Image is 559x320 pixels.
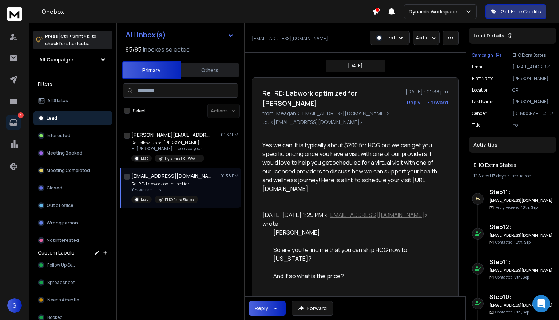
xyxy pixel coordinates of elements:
p: Dynamis TX EWAA Google Only - Newly Warmed [165,156,200,161]
button: All Inbox(s) [120,28,240,42]
h1: [EMAIL_ADDRESS][DOMAIN_NAME] [131,172,211,180]
h6: Step 12 : [489,223,553,231]
p: Lead [141,156,149,161]
div: Reply [255,305,268,312]
p: Lead Details [473,32,504,39]
p: Wrong person [47,220,78,226]
p: Lead [141,197,149,202]
p: OR [512,87,553,93]
p: All Status [47,98,68,104]
p: Get Free Credits [501,8,541,15]
h6: Step 11 : [489,257,553,266]
p: Meeting Booked [47,150,82,156]
p: EHO Extra States [165,197,194,203]
h1: [PERSON_NAME][EMAIL_ADDRESS][PERSON_NAME][DOMAIN_NAME] [131,131,211,139]
button: Meeting Booked [33,146,112,160]
div: Forward [427,99,448,106]
button: Primary [122,61,181,79]
p: Interested [47,133,70,139]
button: Closed [33,181,112,195]
div: [DATE][DATE] 1:29 PM < > wrote: [262,211,442,228]
span: Needs Attention [47,297,82,303]
span: 85 / 85 [126,45,142,54]
h6: Step 10 : [489,292,553,301]
h6: [EMAIL_ADDRESS][DOMAIN_NAME] [489,233,553,238]
p: [PERSON_NAME] [512,99,553,105]
p: Contacted [495,240,531,245]
button: Follow Up Sent [33,258,112,272]
h3: Inboxes selected [143,45,190,54]
button: Reply [249,301,286,316]
div: [PERSON_NAME] [273,228,443,237]
span: Ctrl + Shift + k [59,32,90,40]
p: [DATE] [348,63,362,69]
p: EHO Extra States [512,52,553,58]
p: 01:37 PM [221,132,238,138]
div: | [473,173,552,179]
p: Last Name [472,99,493,105]
p: [EMAIL_ADDRESS][DOMAIN_NAME] [512,64,553,70]
p: title [472,122,480,128]
img: logo [7,7,22,21]
div: And if so what is the price? [273,272,443,280]
button: Get Free Credits [485,4,546,19]
p: Add to [416,35,428,41]
span: 10th, Sep [521,205,538,210]
h6: Step 11 : [489,188,553,196]
p: to: <[EMAIL_ADDRESS][DOMAIN_NAME]> [262,119,448,126]
p: 2 [18,112,24,118]
p: First Name [472,76,493,81]
label: Select [133,108,146,114]
span: Follow Up Sent [47,262,77,268]
p: Press to check for shortcuts. [45,33,96,47]
h1: Re: RE: Labwork optimized for [PERSON_NAME] [262,88,401,108]
p: Re: RE: Labwork optimized for [131,181,198,187]
p: [DEMOGRAPHIC_DATA] [512,111,553,116]
span: Spreadsheet [47,280,75,285]
p: Email [472,64,483,70]
span: 8th, Sep [514,309,529,315]
div: Activities [469,137,556,153]
button: Others [181,62,239,78]
button: S [7,298,22,313]
p: Hi [PERSON_NAME]! I received your [131,146,204,152]
button: Not Interested [33,233,112,248]
button: All Status [33,93,112,108]
h3: Custom Labels [38,249,74,256]
p: Contacted [495,275,529,280]
button: Campaign [472,52,501,58]
a: [EMAIL_ADDRESS][DOMAIN_NAME] [328,211,424,219]
div: Yes we can. It is typically about $200 for HCG but we can get you specific pricing once you have ... [262,141,442,193]
p: [DATE] : 01:38 pm [405,88,448,95]
p: Reply Received [495,205,538,210]
p: Gender [472,111,487,116]
h1: All Inbox(s) [126,31,166,39]
p: Yes we can. It is [131,187,198,193]
h3: Filters [33,79,112,89]
p: 01:38 PM [220,173,238,179]
div: So are you telling me that you can ship HCG now to [US_STATE]? [273,245,443,263]
p: Closed [47,185,62,191]
p: [EMAIL_ADDRESS][DOMAIN_NAME] [252,36,328,41]
span: 10th, Sep [514,240,531,245]
p: Not Interested [47,237,79,243]
button: Wrong person [33,216,112,230]
h1: EHO Extra States [473,161,552,169]
p: Out of office [47,203,74,208]
p: location [472,87,489,93]
h6: [EMAIL_ADDRESS][DOMAIN_NAME] [489,198,553,203]
span: 9th, Sep [514,275,529,280]
button: Out of office [33,198,112,213]
button: Needs Attention [33,293,112,307]
p: Meeting Completed [47,168,90,173]
a: 2 [6,115,21,130]
h6: [EMAIL_ADDRESS][DOMAIN_NAME] [489,268,553,273]
p: Lead [47,115,57,121]
div: Open Intercom Messenger [532,295,550,312]
p: Campaign [472,52,493,58]
button: All Campaigns [33,52,112,67]
p: [PERSON_NAME] [512,76,553,81]
button: Interested [33,128,112,143]
span: 13 days in sequence [492,173,531,179]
